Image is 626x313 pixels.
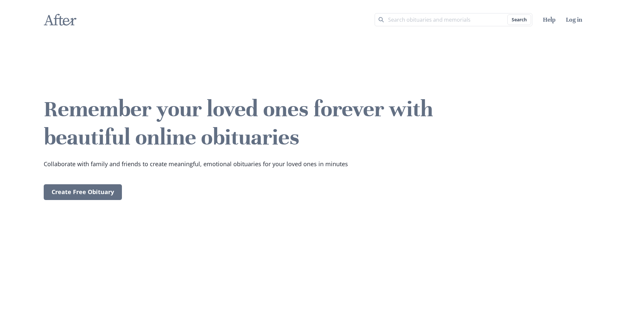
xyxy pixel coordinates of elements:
[44,95,468,152] h2: Remember your loved ones forever with beautiful online obituaries
[44,184,122,200] a: Create Free Obituary
[44,160,425,168] p: Collaborate with family and friends to create meaningful, emotional obituaries for your loved one...
[375,13,532,26] input: Search term
[507,14,531,25] button: Search
[543,16,555,23] a: Help
[566,16,582,23] a: Log in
